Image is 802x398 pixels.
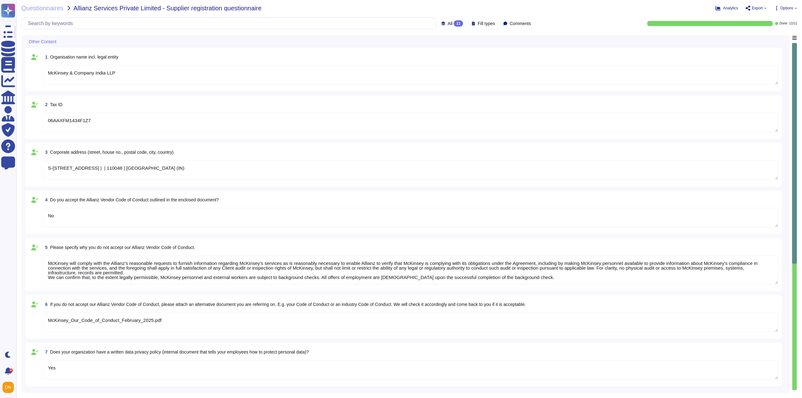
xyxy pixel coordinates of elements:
textarea: No [43,208,778,227]
span: 4 [43,198,48,202]
span: 5 [43,245,48,250]
span: Organisation name incl. legal entity [50,54,118,59]
span: Please specify why you do not accept our Allianz Vendor Code of Conduct. [50,245,195,250]
span: Tax ID [50,102,63,107]
span: Analytics [723,6,738,10]
span: Done: [779,22,788,25]
span: Questionnaires [21,5,64,11]
span: Other Content [29,39,56,44]
span: Options [780,6,793,10]
span: All [448,21,453,26]
textarea: McKinsey_Our_Code_of_Conduct_February_2025.pdf [43,313,778,332]
span: Export [752,6,763,10]
span: Corporate address (street, house no., postal code, city, country) [50,150,174,155]
span: Comments [510,21,531,26]
textarea: McKinsey & Company India LLP [43,65,778,85]
div: 9+ [9,369,13,372]
input: Search by keywords [25,18,436,29]
span: 11 / 11 [789,22,797,25]
textarea: 06AAXFM1434F1Z7 [43,113,778,132]
span: Fill types [478,21,495,26]
span: Allianz Services Private Limited - Supplier registration questionnaire [74,5,262,11]
button: Analytics [716,6,738,11]
textarea: Yes [43,360,778,380]
span: 6 [43,302,48,307]
img: user [3,382,14,393]
span: 7 [43,350,48,354]
span: Does your organization have a written data privacy policy (internal document that tells your empl... [50,349,309,354]
span: 2 [43,102,48,107]
button: user [1,380,18,394]
textarea: McKinsey will comply with the Allianz's reasonable requests to furnish information regarding McKi... [43,256,778,284]
span: Do you accept the Allianz Vendor Code of Conduct outlined in the enclosed document? [50,197,219,202]
span: 3 [43,150,48,154]
div: 11 [454,20,463,27]
span: 1 [43,55,48,59]
textarea: S-[STREET_ADDRESS] | | 110048 | [GEOGRAPHIC_DATA] (IN) [43,160,778,180]
span: If you do not accept our Allianz Vendor Code of Conduct, please attach an alternative document yo... [50,302,526,307]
